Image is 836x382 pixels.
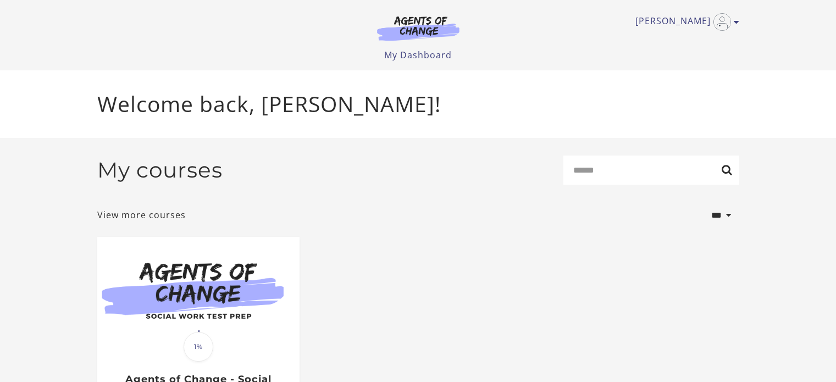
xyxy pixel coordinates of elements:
[384,49,452,61] a: My Dashboard
[366,15,471,41] img: Agents of Change Logo
[184,332,213,362] span: 1%
[635,13,734,31] a: Toggle menu
[97,88,739,120] p: Welcome back, [PERSON_NAME]!
[97,208,186,222] a: View more courses
[97,157,223,183] h2: My courses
